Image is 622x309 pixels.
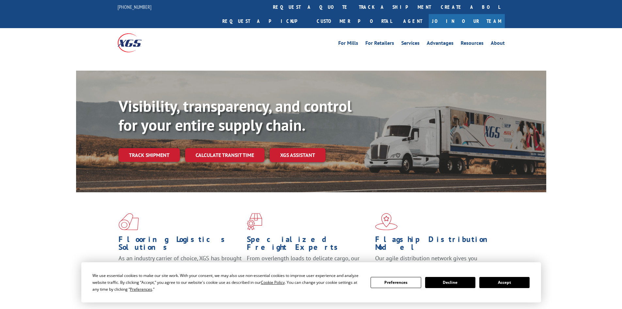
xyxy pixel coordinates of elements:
div: We use essential cookies to make our site work. With your consent, we may also use non-essential ... [92,272,363,293]
a: Agent [397,14,429,28]
a: For Retailers [365,41,394,48]
span: Our agile distribution network gives you nationwide inventory management on demand. [375,254,495,270]
span: Preferences [130,286,152,292]
a: About [491,41,505,48]
img: xgs-icon-total-supply-chain-intelligence-red [119,213,139,230]
a: Request a pickup [217,14,312,28]
button: Accept [479,277,530,288]
a: Join Our Team [429,14,505,28]
div: Cookie Consent Prompt [81,262,541,302]
span: Cookie Policy [261,280,285,285]
a: Advantages [427,41,454,48]
a: Track shipment [119,148,180,162]
button: Decline [425,277,475,288]
b: Visibility, transparency, and control for your entire supply chain. [119,96,352,135]
a: Services [401,41,420,48]
a: Resources [461,41,484,48]
a: XGS ASSISTANT [270,148,326,162]
p: From overlength loads to delicate cargo, our experienced staff knows the best way to move your fr... [247,254,370,283]
a: Calculate transit time [185,148,264,162]
a: [PHONE_NUMBER] [118,4,152,10]
h1: Flagship Distribution Model [375,235,499,254]
button: Preferences [371,277,421,288]
img: xgs-icon-flagship-distribution-model-red [375,213,398,230]
a: For Mills [338,41,358,48]
a: Customer Portal [312,14,397,28]
h1: Flooring Logistics Solutions [119,235,242,254]
h1: Specialized Freight Experts [247,235,370,254]
img: xgs-icon-focused-on-flooring-red [247,213,262,230]
span: As an industry carrier of choice, XGS has brought innovation and dedication to flooring logistics... [119,254,242,278]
